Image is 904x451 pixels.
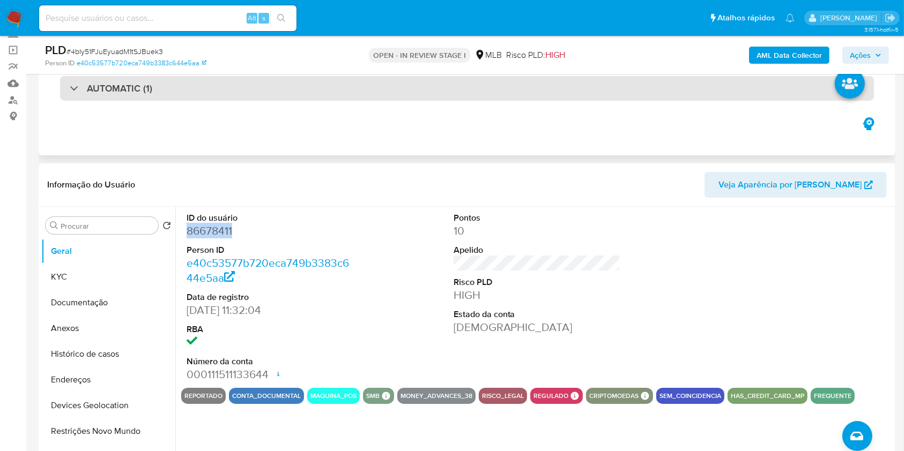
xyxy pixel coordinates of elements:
b: Person ID [45,58,75,68]
div: AUTOMATIC (1) [60,76,874,101]
dt: Estado da conta [454,309,621,320]
button: conta_documental [232,394,301,398]
h1: Informação do Usuário [47,179,135,190]
span: 3.157.1-hotfix-5 [864,25,899,34]
span: Alt [248,13,256,23]
span: Veja Aparência por [PERSON_NAME] [718,172,862,198]
div: MLB [475,49,502,61]
button: Ações [842,47,889,64]
button: Procurar [50,221,58,230]
dd: [DATE] 11:32:04 [187,303,354,318]
button: AML Data Collector [749,47,829,64]
input: Procurar [61,221,154,231]
button: sem_coincidencia [660,394,721,398]
button: Geral [41,238,175,264]
dd: [DEMOGRAPHIC_DATA] [454,320,621,335]
input: Pesquise usuários ou casos... [39,11,297,25]
dd: 10 [454,223,621,238]
h3: AUTOMATIC (1) [87,82,152,94]
button: risco_legal [482,394,524,398]
span: Ações [850,47,871,64]
button: Restrições Novo Mundo [41,418,175,444]
span: Risco PLD: [506,49,565,61]
button: Anexos [41,315,175,341]
button: Histórico de casos [41,341,175,367]
span: s [262,13,265,23]
dd: HIGH [454,288,621,303]
button: Retornar ao pedido padrão [162,221,171,233]
button: Endereços [41,367,175,393]
b: AML Data Collector [757,47,822,64]
dt: RBA [187,324,354,335]
a: Sair [885,12,896,24]
button: maquina_pos [310,394,357,398]
button: criptomoedas [589,394,639,398]
button: search-icon [270,11,292,26]
button: smb [366,394,380,398]
dt: Data de registro [187,291,354,303]
p: jhonata.costa@mercadolivre.com [820,13,881,23]
button: Devices Geolocation [41,393,175,418]
button: frequente [814,394,851,398]
button: has_credit_card_mp [731,394,804,398]
dt: ID do usuário [187,212,354,224]
a: e40c53577b720eca749b3383c644e5aa [77,58,206,68]
dt: Person ID [187,244,354,256]
span: HIGH [545,49,565,61]
p: OPEN - IN REVIEW STAGE I [369,48,470,63]
span: # 4bIy51FJuEyuadM1tSJBuek3 [66,46,163,57]
dt: Risco PLD [454,276,621,288]
dt: Número da conta [187,356,354,367]
b: PLD [45,41,66,58]
button: reportado [184,394,223,398]
dd: 000111511133644 [187,367,354,382]
span: Atalhos rápidos [717,12,775,24]
button: regulado [533,394,568,398]
a: e40c53577b720eca749b3383c644e5aa [187,255,349,285]
button: Veja Aparência por [PERSON_NAME] [705,172,887,198]
button: money_advances_38 [401,394,472,398]
dt: Pontos [454,212,621,224]
button: Documentação [41,290,175,315]
a: Notificações [786,13,795,22]
button: KYC [41,264,175,290]
dt: Apelido [454,244,621,256]
dd: 86678411 [187,223,354,238]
